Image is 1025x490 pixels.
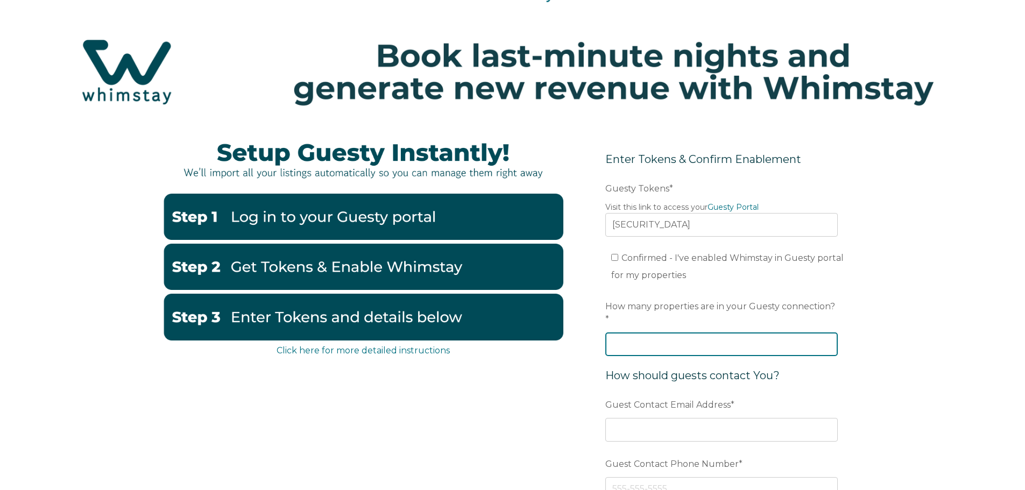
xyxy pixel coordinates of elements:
[605,153,801,166] span: Enter Tokens & Confirm Enablement
[163,294,563,340] img: EnterbelowGuesty
[605,213,838,237] input: Example: eyJhbGciOiJIUzI1NiIsInR5cCI6IkpXVCJ9.eyJ0b2tlbklkIjoiNjQ2NjA0ODdiNWE1Njg1NzkyMGNjYThkIiw...
[11,19,1014,125] img: Hubspot header for SSOB (4)
[611,253,844,280] span: Confirmed - I've enabled Whimstay in Guesty portal for my properties
[163,129,563,189] img: instantlyguesty
[163,244,563,290] img: GuestyTokensandenable
[605,369,780,382] span: How should guests contact You?
[605,202,838,213] legend: Visit this link to access your
[605,298,835,315] span: How many properties are in your Guesty connection?
[605,456,739,472] span: Guest Contact Phone Number
[277,345,450,356] a: Click here for more detailed instructions
[611,254,618,261] input: Confirmed - I've enabled Whimstay in Guesty portal for my properties
[605,180,669,197] span: Guesty Tokens
[708,202,759,212] a: Guesty Portal
[605,396,731,413] span: Guest Contact Email Address
[163,194,563,240] img: Guestystep1-2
